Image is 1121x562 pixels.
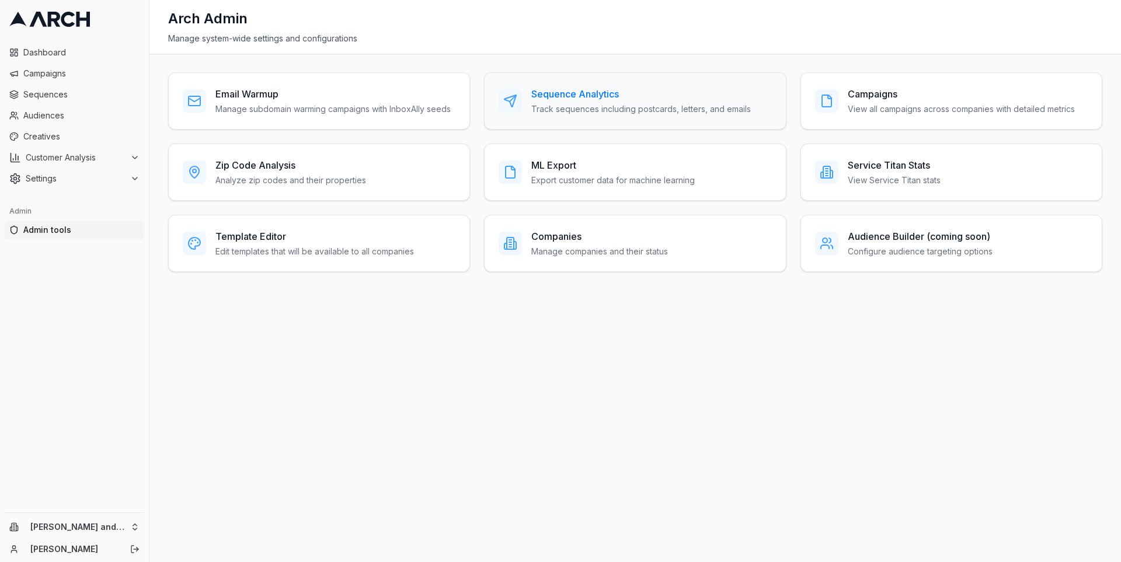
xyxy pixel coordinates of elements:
[848,87,1075,101] h3: Campaigns
[23,224,140,236] span: Admin tools
[484,215,786,272] a: CompaniesManage companies and their status
[800,72,1102,130] a: CampaignsView all campaigns across companies with detailed metrics
[26,173,126,184] span: Settings
[5,64,144,83] a: Campaigns
[215,174,366,186] p: Analyze zip codes and their properties
[848,174,941,186] p: View Service Titan stats
[168,9,248,28] h1: Arch Admin
[5,148,144,167] button: Customer Analysis
[531,246,668,257] p: Manage companies and their status
[23,131,140,142] span: Creatives
[5,106,144,125] a: Audiences
[800,144,1102,201] a: Service Titan StatsView Service Titan stats
[5,127,144,146] a: Creatives
[484,144,786,201] a: ML ExportExport customer data for machine learning
[168,72,470,130] a: Email WarmupManage subdomain warming campaigns with InboxAlly seeds
[30,543,117,555] a: [PERSON_NAME]
[215,229,414,243] h3: Template Editor
[5,85,144,104] a: Sequences
[127,541,143,557] button: Log out
[531,174,695,186] p: Export customer data for machine learning
[26,152,126,163] span: Customer Analysis
[168,215,470,272] a: Template EditorEdit templates that will be available to all companies
[531,229,668,243] h3: Companies
[5,518,144,536] button: [PERSON_NAME] and Sons
[30,522,126,532] span: [PERSON_NAME] and Sons
[5,169,144,188] button: Settings
[5,202,144,221] div: Admin
[215,246,414,257] p: Edit templates that will be available to all companies
[848,246,993,257] p: Configure audience targeting options
[484,72,786,130] a: Sequence AnalyticsTrack sequences including postcards, letters, and emails
[531,87,751,101] h3: Sequence Analytics
[215,158,366,172] h3: Zip Code Analysis
[23,89,140,100] span: Sequences
[5,43,144,62] a: Dashboard
[168,33,1102,44] div: Manage system-wide settings and configurations
[215,87,451,101] h3: Email Warmup
[168,144,470,201] a: Zip Code AnalysisAnalyze zip codes and their properties
[215,103,451,115] p: Manage subdomain warming campaigns with InboxAlly seeds
[531,103,751,115] p: Track sequences including postcards, letters, and emails
[531,158,695,172] h3: ML Export
[5,221,144,239] a: Admin tools
[23,68,140,79] span: Campaigns
[23,47,140,58] span: Dashboard
[848,158,941,172] h3: Service Titan Stats
[23,110,140,121] span: Audiences
[800,215,1102,272] a: Audience Builder (coming soon)Configure audience targeting options
[848,229,993,243] h3: Audience Builder (coming soon)
[848,103,1075,115] p: View all campaigns across companies with detailed metrics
